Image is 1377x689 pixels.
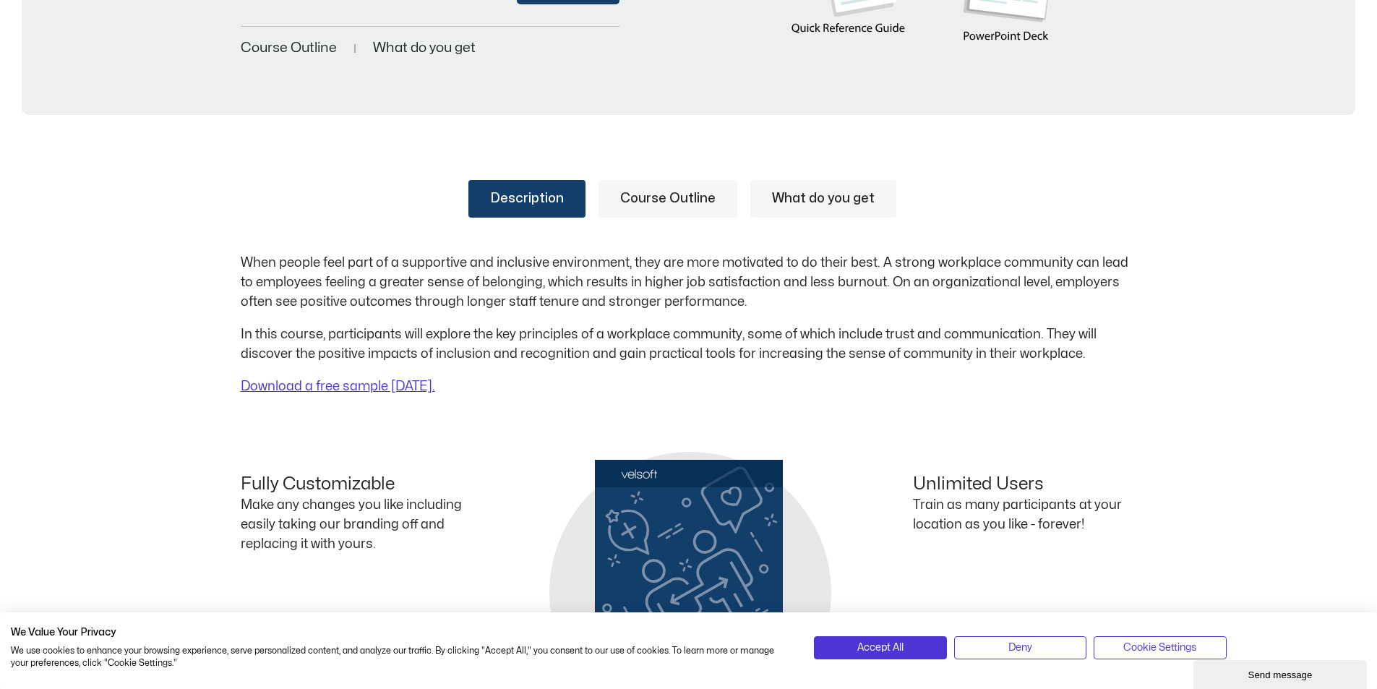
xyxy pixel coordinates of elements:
button: Accept all cookies [814,636,946,659]
a: Course Outline [241,41,337,55]
h2: We Value Your Privacy [11,626,792,639]
a: Course Outline [599,180,737,218]
a: Download a free sample [DATE]. [241,380,435,393]
a: What do you get [750,180,896,218]
p: When people feel part of a supportive and inclusive environment, they are more motivated to do th... [241,253,1137,312]
p: We use cookies to enhance your browsing experience, serve personalized content, and analyze our t... [11,645,792,669]
button: Adjust cookie preferences [1094,636,1226,659]
h4: Fully Customizable [241,474,465,495]
span: Cookie Settings [1123,640,1196,656]
p: Make any changes you like including easily taking our branding off and replacing it with yours. [241,495,465,554]
a: Description [468,180,585,218]
a: What do you get [373,41,476,55]
p: Train as many participants at your location as you like - forever! [913,495,1137,534]
span: Deny [1008,640,1032,656]
iframe: chat widget [1193,657,1370,689]
h4: Unlimited Users [913,474,1137,495]
button: Deny all cookies [954,636,1086,659]
p: In this course, participants will explore the key principles of a workplace community, some of wh... [241,325,1137,364]
span: Accept All [857,640,904,656]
